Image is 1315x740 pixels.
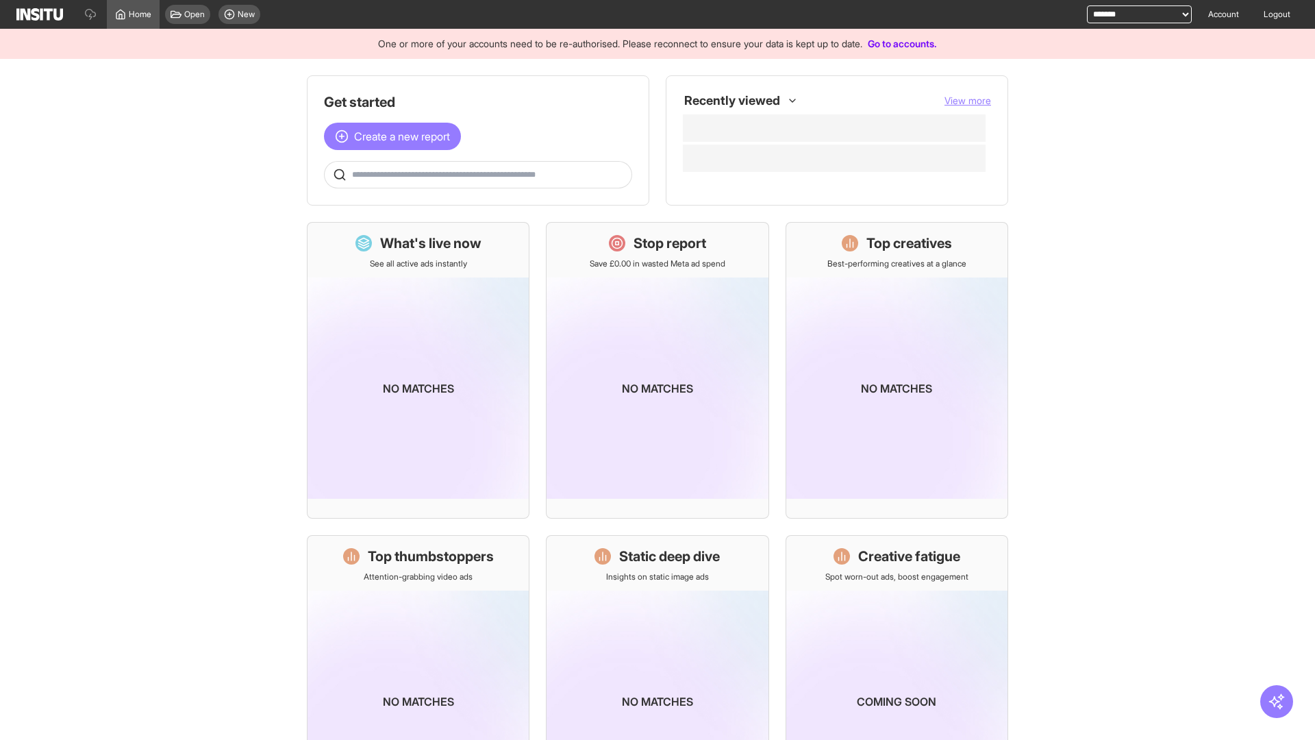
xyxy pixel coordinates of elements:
span: Create a new report [354,128,450,145]
h1: Top creatives [866,234,952,253]
p: Insights on static image ads [606,571,709,582]
h1: Static deep dive [619,547,720,566]
p: No matches [622,693,693,710]
span: Open [184,9,205,20]
p: No matches [861,380,932,397]
h1: Stop report [634,234,706,253]
h1: Get started [324,92,632,112]
h1: Top thumbstoppers [368,547,494,566]
span: One or more of your accounts need to be re-authorised. Please reconnect to ensure your data is ke... [378,38,862,49]
span: Home [129,9,151,20]
h1: What's live now [380,234,481,253]
img: coming-soon-gradient_kfitwp.png [308,277,529,499]
a: Top creativesBest-performing creatives at a glanceNo matches [786,222,1008,519]
p: See all active ads instantly [370,258,467,269]
a: What's live nowSee all active ads instantlyNo matches [307,222,529,519]
p: No matches [622,380,693,397]
button: View more [944,94,991,108]
a: Go to accounts. [868,38,937,49]
a: Stop reportSave £0.00 in wasted Meta ad spendNo matches [546,222,768,519]
span: View more [944,95,991,106]
p: No matches [383,693,454,710]
button: Create a new report [324,123,461,150]
p: Attention-grabbing video ads [364,571,473,582]
img: coming-soon-gradient_kfitwp.png [547,277,768,499]
p: Best-performing creatives at a glance [827,258,966,269]
img: Logo [16,8,63,21]
img: coming-soon-gradient_kfitwp.png [786,277,1007,499]
p: Save £0.00 in wasted Meta ad spend [590,258,725,269]
p: No matches [383,380,454,397]
span: New [238,9,255,20]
